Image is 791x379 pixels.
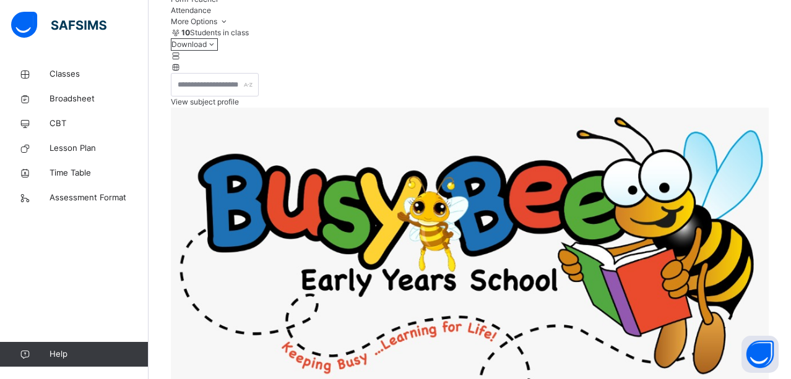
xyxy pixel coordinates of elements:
[11,12,106,38] img: safsims
[171,17,230,26] span: More Options
[50,142,149,155] span: Lesson Plan
[171,6,211,15] span: Attendance
[741,336,779,373] button: Open asap
[50,117,149,130] span: CBT
[171,40,207,49] span: Download
[181,28,190,37] b: 10
[50,192,149,204] span: Assessment Format
[50,167,149,179] span: Time Table
[50,68,149,80] span: Classes
[50,93,149,105] span: Broadsheet
[181,27,249,38] span: Students in class
[50,348,148,360] span: Help
[171,97,239,106] span: View subject profile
